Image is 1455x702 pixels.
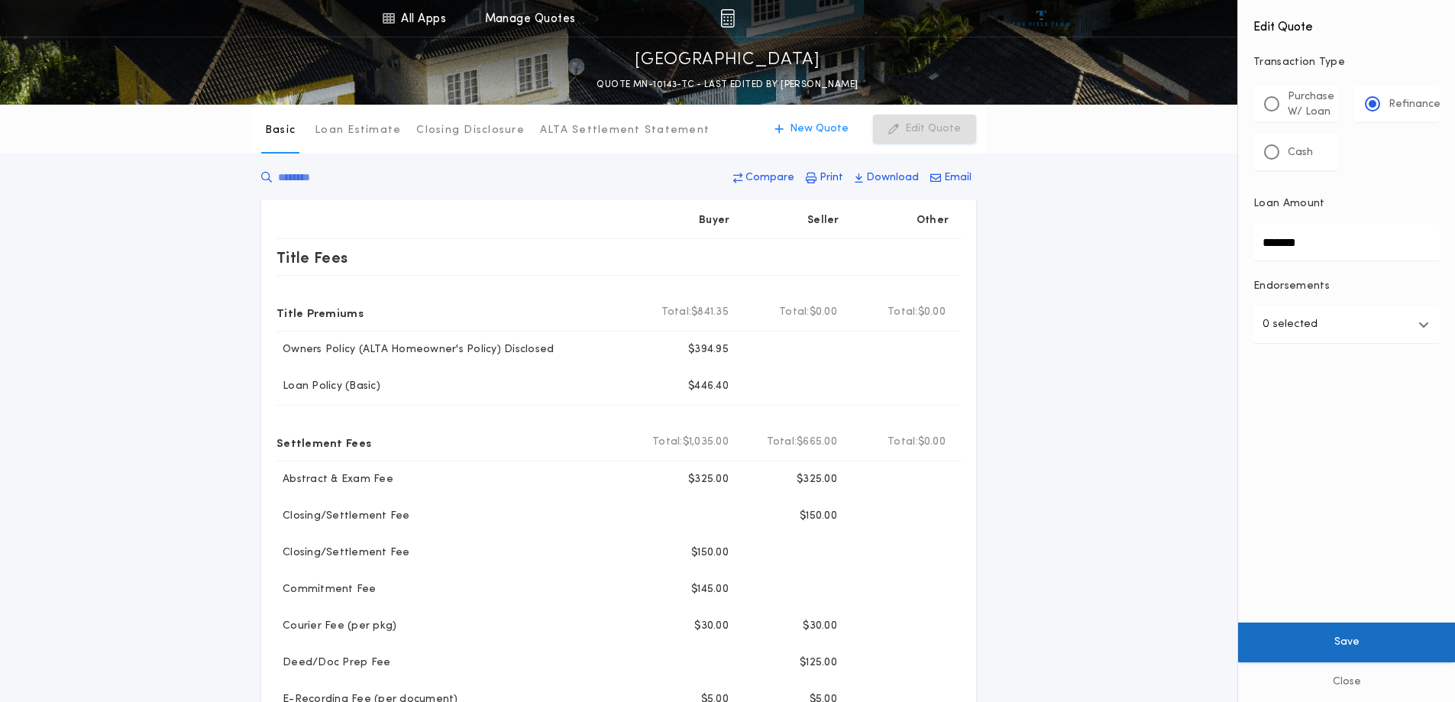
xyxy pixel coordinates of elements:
p: New Quote [790,121,849,137]
p: Commitment Fee [276,582,377,597]
p: $325.00 [688,472,729,487]
button: Download [850,164,923,192]
img: img [720,9,735,27]
p: Other [917,213,949,228]
p: Compare [745,170,794,186]
p: Title Fees [276,245,348,270]
p: Transaction Type [1253,55,1440,70]
b: Total: [888,435,918,450]
p: Purchase W/ Loan [1288,89,1334,120]
p: $446.40 [688,379,729,394]
b: Total: [661,305,692,320]
p: $125.00 [800,655,837,671]
span: $1,035.00 [683,435,729,450]
span: $665.00 [797,435,837,450]
span: $0.00 [810,305,837,320]
h4: Edit Quote [1253,9,1440,37]
span: $0.00 [918,305,946,320]
button: Close [1238,662,1455,702]
p: [GEOGRAPHIC_DATA] [635,48,820,73]
p: $30.00 [694,619,729,634]
span: $841.35 [691,305,729,320]
p: $30.00 [803,619,837,634]
button: Edit Quote [873,115,976,144]
p: Closing/Settlement Fee [276,545,410,561]
p: Owners Policy (ALTA Homeowner's Policy) Disclosed [276,342,554,357]
p: Download [866,170,919,186]
p: $325.00 [797,472,837,487]
button: Save [1238,623,1455,662]
p: Loan Amount [1253,196,1325,212]
p: Closing/Settlement Fee [276,509,410,524]
p: Print [820,170,843,186]
b: Total: [779,305,810,320]
p: Refinance [1389,97,1440,112]
p: Closing Disclosure [416,123,525,138]
p: Courier Fee (per pkg) [276,619,396,634]
p: Title Premiums [276,300,364,325]
p: Abstract & Exam Fee [276,472,393,487]
p: $145.00 [691,582,729,597]
p: Email [944,170,972,186]
input: Loan Amount [1253,224,1440,260]
button: Email [926,164,976,192]
button: 0 selected [1253,306,1440,343]
p: QUOTE MN-10143-TC - LAST EDITED BY [PERSON_NAME] [597,77,858,92]
p: 0 selected [1263,315,1318,334]
button: Compare [729,164,799,192]
p: $150.00 [691,545,729,561]
p: Deed/Doc Prep Fee [276,655,390,671]
p: Loan Estimate [315,123,401,138]
b: Total: [652,435,683,450]
p: $394.95 [688,342,729,357]
p: Loan Policy (Basic) [276,379,380,394]
button: New Quote [759,115,864,144]
p: Seller [807,213,839,228]
button: Print [801,164,848,192]
p: Settlement Fees [276,430,371,455]
p: Endorsements [1253,279,1440,294]
p: ALTA Settlement Statement [540,123,710,138]
p: $150.00 [800,509,837,524]
p: Basic [265,123,296,138]
span: $0.00 [918,435,946,450]
img: vs-icon [1013,11,1070,26]
b: Total: [888,305,918,320]
p: Cash [1288,145,1313,160]
p: Edit Quote [905,121,961,137]
b: Total: [767,435,797,450]
p: Buyer [699,213,729,228]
